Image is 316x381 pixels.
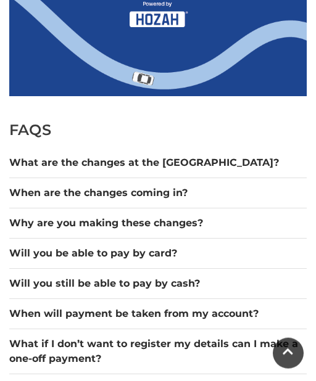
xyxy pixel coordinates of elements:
[9,121,51,139] span: FAQS
[9,216,307,231] button: Why are you making these changes?
[9,337,307,366] button: What if I don’t want to register my details can I make a one-off payment?
[9,186,307,200] button: When are the changes coming in?
[9,155,307,170] button: What are the changes at the [GEOGRAPHIC_DATA]?
[9,306,307,321] button: When will payment be taken from my account?
[9,246,307,261] button: Will you be able to pay by card?
[9,276,307,291] button: Will you still be able to pay by cash?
